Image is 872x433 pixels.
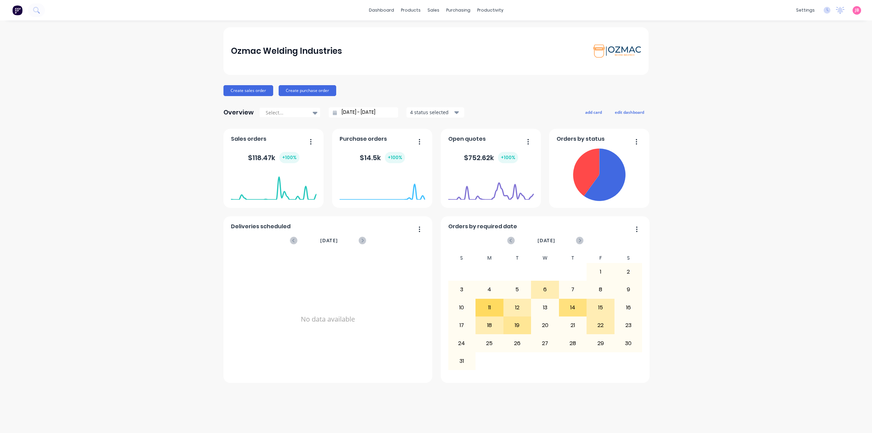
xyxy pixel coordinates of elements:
div: 13 [531,299,559,316]
div: 31 [448,353,476,370]
button: add card [581,108,606,117]
div: 17 [448,317,476,334]
div: 20 [531,317,559,334]
div: 23 [615,317,642,334]
div: 24 [448,335,476,352]
span: Deliveries scheduled [231,222,291,231]
div: + 100 % [385,152,405,163]
span: Purchase orders [340,135,387,143]
div: 5 [504,281,531,298]
span: Open quotes [448,135,486,143]
div: 3 [448,281,476,298]
button: 4 status selected [406,107,464,118]
div: 15 [587,299,614,316]
div: $ 118.47k [248,152,299,163]
img: Factory [12,5,22,15]
span: JB [855,7,859,13]
div: + 100 % [498,152,518,163]
button: Create sales order [223,85,273,96]
div: S [448,253,476,263]
div: 1 [587,263,614,280]
div: 30 [615,335,642,352]
div: S [614,253,642,263]
div: 2 [615,263,642,280]
div: 9 [615,281,642,298]
div: 14 [559,299,587,316]
span: [DATE] [538,237,555,244]
div: 7 [559,281,587,298]
div: settings [793,5,818,15]
div: 18 [476,317,503,334]
div: Ozmac Welding Industries [231,44,342,58]
div: W [531,253,559,263]
div: Overview [223,106,254,119]
div: productivity [474,5,507,15]
div: products [398,5,424,15]
div: 6 [531,281,559,298]
div: 26 [504,335,531,352]
span: Orders by status [557,135,605,143]
div: $ 752.62k [464,152,518,163]
div: 4 status selected [410,109,453,116]
div: 11 [476,299,503,316]
div: M [476,253,503,263]
button: edit dashboard [610,108,649,117]
div: 22 [587,317,614,334]
div: 21 [559,317,587,334]
div: sales [424,5,443,15]
a: dashboard [365,5,398,15]
div: 4 [476,281,503,298]
button: Create purchase order [279,85,336,96]
div: + 100 % [279,152,299,163]
div: purchasing [443,5,474,15]
span: [DATE] [320,237,338,244]
div: T [503,253,531,263]
div: 10 [448,299,476,316]
div: T [559,253,587,263]
span: Sales orders [231,135,266,143]
div: 16 [615,299,642,316]
div: 27 [531,335,559,352]
div: F [587,253,614,263]
img: Ozmac Welding Industries [593,45,641,58]
div: 29 [587,335,614,352]
div: No data available [231,253,425,385]
div: 19 [504,317,531,334]
div: 28 [559,335,587,352]
div: $ 14.5k [360,152,405,163]
div: 8 [587,281,614,298]
div: 25 [476,335,503,352]
div: 12 [504,299,531,316]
